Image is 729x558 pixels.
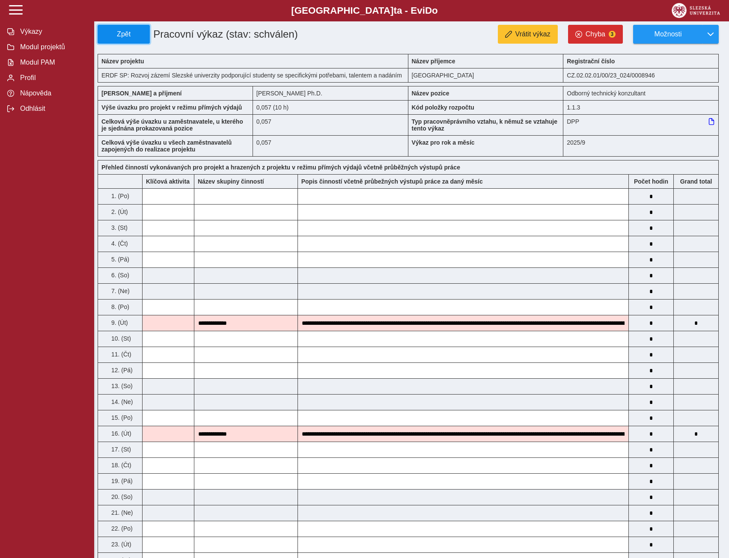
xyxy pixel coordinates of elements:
[412,90,449,97] b: Název pozice
[101,30,146,38] span: Zpět
[110,398,133,405] span: 14. (Ne)
[18,28,87,36] span: Výkazy
[110,446,131,453] span: 17. (St)
[412,58,455,65] b: Název příjemce
[150,25,359,44] h1: Pracovní výkaz (stav: schválen)
[253,86,408,100] div: [PERSON_NAME] Ph.D.
[110,525,133,532] span: 22. (Po)
[110,224,128,231] span: 3. (St)
[101,118,243,132] b: Celková výše úvazku u zaměstnavatele, u kterého je sjednána prokazovaná pozice
[101,139,232,153] b: Celková výše úvazku u všech zaměstnavatelů zapojených do realizace projektu
[609,31,616,38] span: 3
[568,25,623,44] button: Chyba3
[110,541,131,548] span: 23. (Út)
[110,414,133,421] span: 15. (Po)
[110,478,133,484] span: 19. (Pá)
[110,319,128,326] span: 9. (Út)
[110,351,131,358] span: 11. (Čt)
[198,178,264,185] b: Název skupiny činností
[567,58,615,65] b: Registrační číslo
[563,68,719,83] div: CZ.02.02.01/00/23_024/0008946
[110,288,130,294] span: 7. (Ne)
[110,303,129,310] span: 8. (Po)
[412,139,475,146] b: Výkaz pro rok a měsíc
[393,5,396,16] span: t
[18,105,87,113] span: Odhlásit
[674,178,718,185] b: Suma za den přes všechny výkazy
[563,86,719,100] div: Odborný technický konzultant
[110,430,131,437] span: 16. (Út)
[408,68,564,83] div: [GEOGRAPHIC_DATA]
[146,178,190,185] b: Klíčová aktivita
[18,59,87,66] span: Modul PAM
[101,58,144,65] b: Název projektu
[563,135,719,157] div: 2025/9
[563,114,719,135] div: DPP
[629,178,673,185] b: Počet hodin
[101,164,460,171] b: Přehled činností vykonávaných pro projekt a hrazených z projektu v režimu přímých výdajů včetně p...
[110,367,133,374] span: 12. (Pá)
[640,30,696,38] span: Možnosti
[110,383,133,389] span: 13. (So)
[18,43,87,51] span: Modul projektů
[253,100,408,114] div: 0,057 (10 h)
[672,3,720,18] img: logo_web_su.png
[253,135,408,157] div: 0,057
[98,25,150,44] button: Zpět
[110,493,133,500] span: 20. (So)
[101,90,182,97] b: [PERSON_NAME] a příjmení
[412,104,474,111] b: Kód položky rozpočtu
[101,104,242,111] b: Výše úvazku pro projekt v režimu přímých výdajů
[110,240,128,247] span: 4. (Čt)
[110,208,128,215] span: 2. (Út)
[98,68,408,83] div: ERDF SP: Rozvoj zázemí Slezské univerzity podporující studenty se specifickými potřebami, talente...
[110,509,133,516] span: 21. (Ne)
[633,25,702,44] button: Možnosti
[498,25,558,44] button: Vrátit výkaz
[110,256,129,263] span: 5. (Pá)
[432,5,438,16] span: o
[425,5,432,16] span: D
[412,118,558,132] b: Typ pracovněprávního vztahu, k němuž se vztahuje tento výkaz
[110,462,131,469] span: 18. (Čt)
[110,335,131,342] span: 10. (St)
[563,100,719,114] div: 1.1.3
[110,193,129,199] span: 1. (Po)
[515,30,550,38] span: Vrátit výkaz
[253,114,408,135] div: 0,057
[26,5,703,16] b: [GEOGRAPHIC_DATA] a - Evi
[301,178,483,185] b: Popis činností včetně průbežných výstupů práce za daný měsíc
[18,89,87,97] span: Nápověda
[18,74,87,82] span: Profil
[586,30,605,38] span: Chyba
[110,272,129,279] span: 6. (So)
